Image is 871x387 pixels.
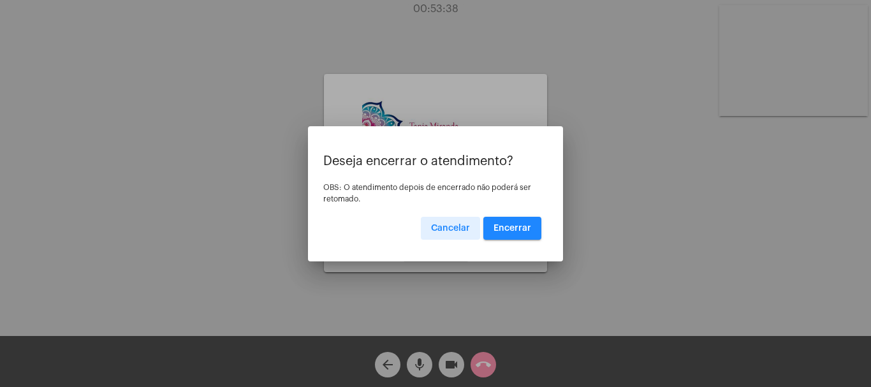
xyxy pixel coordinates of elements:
[323,154,548,168] p: Deseja encerrar o atendimento?
[323,184,531,203] span: OBS: O atendimento depois de encerrado não poderá ser retomado.
[421,217,480,240] button: Cancelar
[483,217,541,240] button: Encerrar
[431,224,470,233] span: Cancelar
[494,224,531,233] span: Encerrar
